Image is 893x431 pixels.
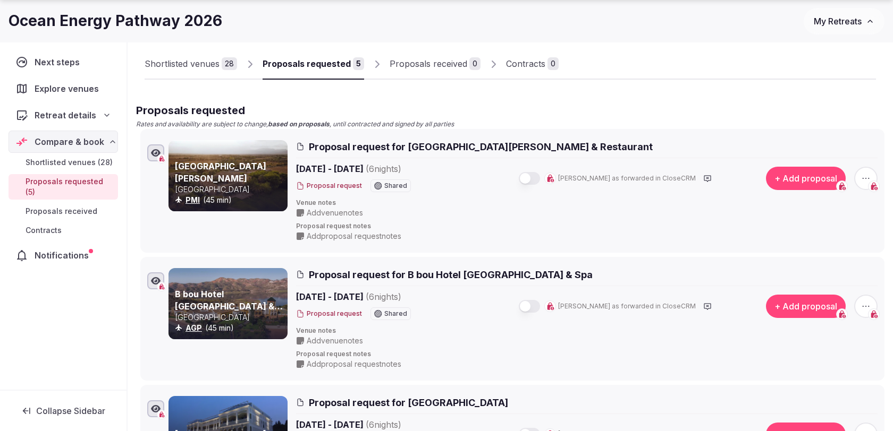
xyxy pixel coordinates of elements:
button: My Retreats [804,8,884,35]
button: AGP [186,323,202,333]
div: Contracts [506,57,545,70]
span: Proposal request for B bou Hotel [GEOGRAPHIC_DATA] & Spa [309,268,593,281]
a: B bou Hotel [GEOGRAPHIC_DATA] & Spa [175,289,283,323]
span: [DATE] - [DATE] [296,290,483,303]
strong: based on proposals [268,120,330,128]
button: Collapse Sidebar [9,399,118,423]
p: [GEOGRAPHIC_DATA] [175,184,285,195]
span: ( 6 night s ) [366,291,401,302]
a: PMI [186,195,200,204]
span: [DATE] - [DATE] [296,162,483,175]
span: [PERSON_NAME] as forwarded in CloseCRM [558,302,696,311]
span: My Retreats [814,16,862,27]
span: Venue notes [296,199,878,208]
span: Proposals received [26,206,97,217]
a: AGP [186,323,202,332]
div: 0 [547,57,559,70]
button: + Add proposal [766,295,846,318]
a: Explore venues [9,77,118,100]
a: Notifications [9,244,118,266]
span: Proposal request notes [296,222,878,231]
div: Shortlisted venues [145,57,220,70]
span: Add proposal request notes [307,359,401,369]
span: Compare & book [35,135,104,148]
a: Proposals requested (5) [9,174,118,200]
span: Next steps [35,56,84,68]
p: Rates and availability are subject to change, , until contracted and signed by all parties [136,120,884,129]
button: + Add proposal [766,167,846,190]
a: Contracts [9,223,118,238]
span: Shared [384,311,407,317]
span: Add proposal request notes [307,231,401,242]
h2: Proposals requested [136,103,884,118]
div: 5 [353,57,364,70]
a: Proposals received [9,204,118,219]
div: 28 [222,57,237,70]
span: Explore venues [35,82,103,95]
div: (45 min) [175,323,285,333]
span: Venue notes [296,326,878,335]
p: [GEOGRAPHIC_DATA] [175,312,285,323]
span: Proposals requested (5) [26,176,114,197]
span: Add venue notes [307,208,363,218]
span: Collapse Sidebar [36,406,105,416]
span: ( 6 night s ) [366,163,401,174]
div: Proposals received [390,57,467,70]
button: Proposal request [296,182,362,191]
span: [PERSON_NAME] as forwarded in CloseCRM [558,174,696,183]
span: [DATE] - [DATE] [296,418,483,431]
span: Add venue notes [307,335,363,346]
span: Proposal request for [GEOGRAPHIC_DATA] [309,396,508,409]
a: Contracts0 [506,49,559,80]
a: Shortlisted venues (28) [9,155,118,170]
a: Proposals requested5 [263,49,364,80]
a: [GEOGRAPHIC_DATA][PERSON_NAME] [175,161,266,183]
h1: Ocean Energy Pathway 2026 [9,11,222,31]
span: Notifications [35,249,93,262]
a: Next steps [9,51,118,73]
a: Shortlisted venues28 [145,49,237,80]
span: Shortlisted venues (28) [26,157,113,168]
span: Retreat details [35,109,96,122]
button: PMI [186,195,200,205]
span: Proposal request notes [296,350,878,359]
div: 0 [469,57,481,70]
button: Proposal request [296,309,362,318]
div: Proposals requested [263,57,351,70]
a: Proposals received0 [390,49,481,80]
div: (45 min) [175,195,285,205]
span: ( 6 night s ) [366,419,401,430]
span: Contracts [26,225,62,236]
span: Proposal request for [GEOGRAPHIC_DATA][PERSON_NAME] & Restaurant [309,140,653,153]
span: Shared [384,183,407,189]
